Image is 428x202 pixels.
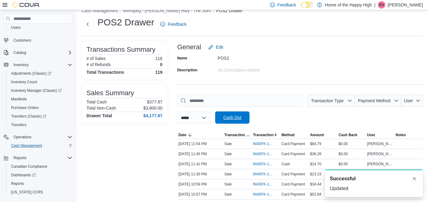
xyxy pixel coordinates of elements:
a: Users [9,24,23,31]
div: [DATE] 11:54 PM [177,140,223,148]
input: This is a search bar. As you type, the results lower in the page will automatically filter. [177,95,303,107]
span: IN4SFK-18465297 [253,192,273,197]
span: User [404,98,413,103]
button: IN4SFK-18465741 [253,140,279,148]
span: Catalog [13,50,26,55]
div: $0.00 [338,150,366,158]
button: Cash Out [215,111,250,124]
a: Feedback [158,18,189,30]
span: Canadian Compliance [9,163,72,170]
div: [DATE] 11:45 PM [177,150,223,158]
button: User [401,95,423,107]
span: Inventory Count [9,78,72,86]
button: IN4SFK-18465297 [253,191,279,198]
button: Dismiss toast [411,175,418,182]
span: $84.79 [310,141,321,146]
a: Reports [9,180,26,187]
div: [DATE] 11:30 PM [177,170,223,178]
span: [PERSON_NAME] [367,151,393,156]
span: Transaction # [253,133,277,137]
span: Reports [11,181,24,186]
a: Inventory Manager (Classic) [9,87,64,94]
span: User [367,133,376,137]
button: Operations [1,133,75,141]
span: Canadian Compliance [11,164,47,169]
button: Transfers [6,121,75,129]
span: Amount [310,133,324,137]
span: Adjustments (Classic) [9,70,72,77]
a: Cash Management [9,142,44,149]
span: Manifests [11,97,27,102]
span: Transfers [9,121,72,129]
p: 0 [160,62,162,67]
span: Inventory Manager (Classic) [11,88,62,93]
span: Cash Management [9,142,72,149]
button: Notes [395,131,423,139]
span: Card Payment [281,172,305,177]
h6: # of Refunds [86,62,111,67]
span: Users [9,24,72,31]
span: Dashboards [9,171,72,179]
button: Method [280,131,309,139]
button: Operations [11,133,34,141]
span: Method [281,133,295,137]
button: Payment Method [355,95,401,107]
button: Customers [1,36,75,44]
span: Card Payment [281,151,305,156]
a: Transfers [9,121,29,129]
button: Inventory [11,61,31,69]
div: $0.00 [338,140,366,148]
span: IN4SFK-18465633 [253,162,273,166]
span: Card Payment [281,141,305,146]
span: Inventory [13,62,29,67]
a: Purchase Orders [9,104,41,111]
div: [DATE] 10:59 PM [177,181,223,188]
span: Cash Management [11,143,42,148]
button: Cash Back [338,131,366,139]
span: Payment Method [358,98,391,103]
div: Notification [330,175,418,182]
span: Feedback [277,2,296,8]
span: Cash Out [223,114,241,121]
button: [US_STATE] CCRS [6,188,75,196]
span: Successful [330,175,356,182]
h3: Transactions Summary [86,46,155,53]
span: IN4SFK-18465673 [253,151,273,156]
button: Edit [206,41,226,53]
span: Purchase Orders [9,104,72,111]
a: Adjustments (Classic) [9,70,54,77]
div: POS2 [218,53,300,61]
a: Transfers (Classic) [9,113,49,120]
a: Customers [11,37,34,44]
nav: An example of EuiBreadcrumbs [82,8,423,15]
span: Transaction Type [224,133,250,137]
button: Catalog [11,49,29,56]
p: Sale [224,162,232,166]
h4: Drawer Total [86,113,112,118]
button: Amount [309,131,337,139]
div: $0.00 [338,160,366,168]
span: [US_STATE] CCRS [11,190,43,195]
span: Reports [11,154,72,162]
h3: General [177,43,201,51]
button: Manifests [6,95,75,103]
div: Gurleen Virk [378,1,385,9]
button: Purchase Orders [6,103,75,112]
span: Users [11,25,21,30]
label: Description [177,68,197,73]
span: Notes [396,133,406,137]
span: Transfers (Classic) [11,114,46,119]
button: Reports [1,154,75,162]
p: Sale [224,151,232,156]
span: [PERSON_NAME] [367,162,393,166]
span: $36.28 [310,151,321,156]
a: Canadian Compliance [9,163,50,170]
button: Reports [11,154,29,162]
span: Cash [281,162,290,166]
img: Cova [12,2,40,8]
span: Manifests [9,95,72,103]
p: Home of the Happy High [325,1,372,9]
p: 116 [155,56,162,61]
h6: # of Sales [86,56,105,61]
a: Dashboards [9,171,38,179]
